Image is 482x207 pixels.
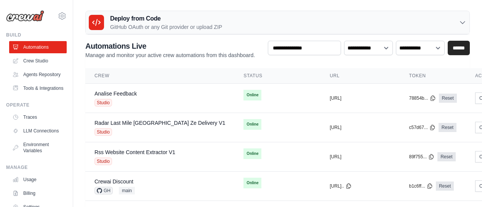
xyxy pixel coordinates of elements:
a: Billing [9,187,67,199]
a: Tools & Integrations [9,82,67,94]
span: Online [243,148,261,159]
a: Radar Last Mile [GEOGRAPHIC_DATA] Ze Delivery V1 [94,120,225,126]
a: Environment Variables [9,139,67,157]
a: Traces [9,111,67,123]
div: Operate [6,102,67,108]
a: Agents Repository [9,68,67,81]
div: Build [6,32,67,38]
span: Online [243,178,261,188]
p: Manage and monitor your active crew automations from this dashboard. [85,51,255,59]
th: Status [234,68,320,84]
a: Crewai Discount [94,178,133,185]
span: GH [94,187,113,194]
th: Token [400,68,466,84]
button: b1c6ff... [409,183,432,189]
h2: Automations Live [85,41,255,51]
span: Online [243,90,261,100]
th: URL [320,68,400,84]
div: Manage [6,164,67,170]
button: 78854b... [409,95,436,101]
h3: Deploy from Code [110,14,222,23]
img: Logo [6,10,44,22]
a: LLM Connections [9,125,67,137]
a: Crew Studio [9,55,67,67]
a: Reset [437,152,455,161]
th: Crew [85,68,234,84]
iframe: Chat Widget [444,170,482,207]
a: Automations [9,41,67,53]
span: Online [243,119,261,130]
a: Analise Feedback [94,91,137,97]
span: Studio [94,158,112,165]
button: 89f755... [409,154,434,160]
span: main [119,187,135,194]
a: Reset [439,94,457,103]
span: Studio [94,128,112,136]
a: Usage [9,174,67,186]
a: Rss Website Content Extractor V1 [94,149,175,155]
span: Studio [94,99,112,107]
a: Reset [439,123,456,132]
a: Reset [436,182,454,191]
p: GitHub OAuth or any Git provider or upload ZIP [110,23,222,31]
button: c57d67... [409,124,435,131]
